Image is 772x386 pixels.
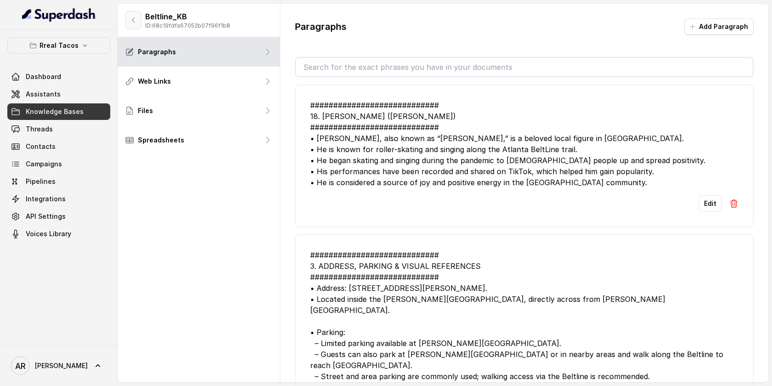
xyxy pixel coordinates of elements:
a: Campaigns [7,156,110,172]
span: Voices Library [26,229,71,238]
p: Files [138,106,153,115]
span: Threads [26,125,53,134]
a: API Settings [7,208,110,225]
text: AR [15,361,26,371]
p: ID: 68c19fdfa67052b07f96f1b8 [145,22,230,29]
img: light.svg [22,7,96,22]
p: Paragraphs [138,47,176,57]
a: [PERSON_NAME] [7,353,110,379]
span: API Settings [26,212,66,221]
span: Contacts [26,142,56,151]
p: Web Links [138,77,171,86]
span: Assistants [26,90,61,99]
a: Contacts [7,138,110,155]
p: Spreadsheets [138,136,184,145]
span: Campaigns [26,159,62,169]
span: [PERSON_NAME] [35,361,88,370]
input: Search for the exact phrases you have in your documents [296,58,753,76]
a: Knowledge Bases [7,103,110,120]
span: Knowledge Bases [26,107,84,116]
a: Pipelines [7,173,110,190]
span: Pipelines [26,177,56,186]
a: Threads [7,121,110,137]
img: Delete [729,199,738,208]
button: Rreal Tacos [7,37,110,54]
span: Integrations [26,194,66,204]
p: Beltline_KB [145,11,230,22]
a: Dashboard [7,68,110,85]
p: Paragraphs [295,20,346,33]
a: Assistants [7,86,110,102]
span: Dashboard [26,72,61,81]
button: Add Paragraph [684,18,754,35]
a: Voices Library [7,226,110,242]
a: Integrations [7,191,110,207]
p: Rreal Tacos [40,40,79,51]
button: Edit [698,195,722,212]
div: ############################ 18. [PERSON_NAME] ([PERSON_NAME]) ############################ • [PE... [310,100,738,188]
